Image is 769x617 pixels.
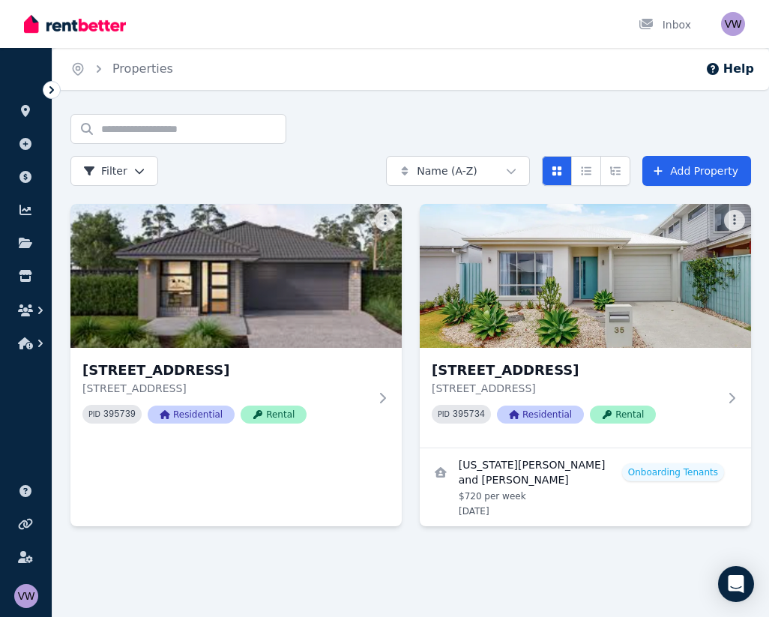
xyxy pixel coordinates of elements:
[14,584,38,608] img: Victoria Whitbread
[148,406,235,424] span: Residential
[420,204,751,348] img: 35 Valley Cres, Palmview
[420,448,751,526] a: View details for Georgia Linsen and Katanya Nicholls
[420,204,751,448] a: 35 Valley Cres, Palmview[STREET_ADDRESS][STREET_ADDRESS]PID 395734ResidentialRental
[103,409,136,420] code: 395739
[417,163,477,178] span: Name (A-Z)
[721,12,745,36] img: Victoria Whitbread
[432,360,718,381] h3: [STREET_ADDRESS]
[497,406,584,424] span: Residential
[241,406,307,424] span: Rental
[386,156,530,186] button: Name (A-Z)
[375,210,396,231] button: More options
[453,409,485,420] code: 395734
[82,381,369,396] p: [STREET_ADDRESS]
[83,163,127,178] span: Filter
[70,156,158,186] button: Filter
[82,360,369,381] h3: [STREET_ADDRESS]
[600,156,630,186] button: Expanded list view
[705,60,754,78] button: Help
[571,156,601,186] button: Compact list view
[718,566,754,602] div: Open Intercom Messenger
[642,156,751,186] a: Add Property
[70,204,402,348] img: 11 Sage Cres, Palmview
[52,48,191,90] nav: Breadcrumb
[88,410,100,418] small: PID
[70,204,402,448] a: 11 Sage Cres, Palmview[STREET_ADDRESS][STREET_ADDRESS]PID 395739ResidentialRental
[542,156,572,186] button: Card view
[724,210,745,231] button: More options
[432,381,718,396] p: [STREET_ADDRESS]
[112,61,173,76] a: Properties
[542,156,630,186] div: View options
[24,13,126,35] img: RentBetter
[590,406,656,424] span: Rental
[438,410,450,418] small: PID
[639,17,691,32] div: Inbox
